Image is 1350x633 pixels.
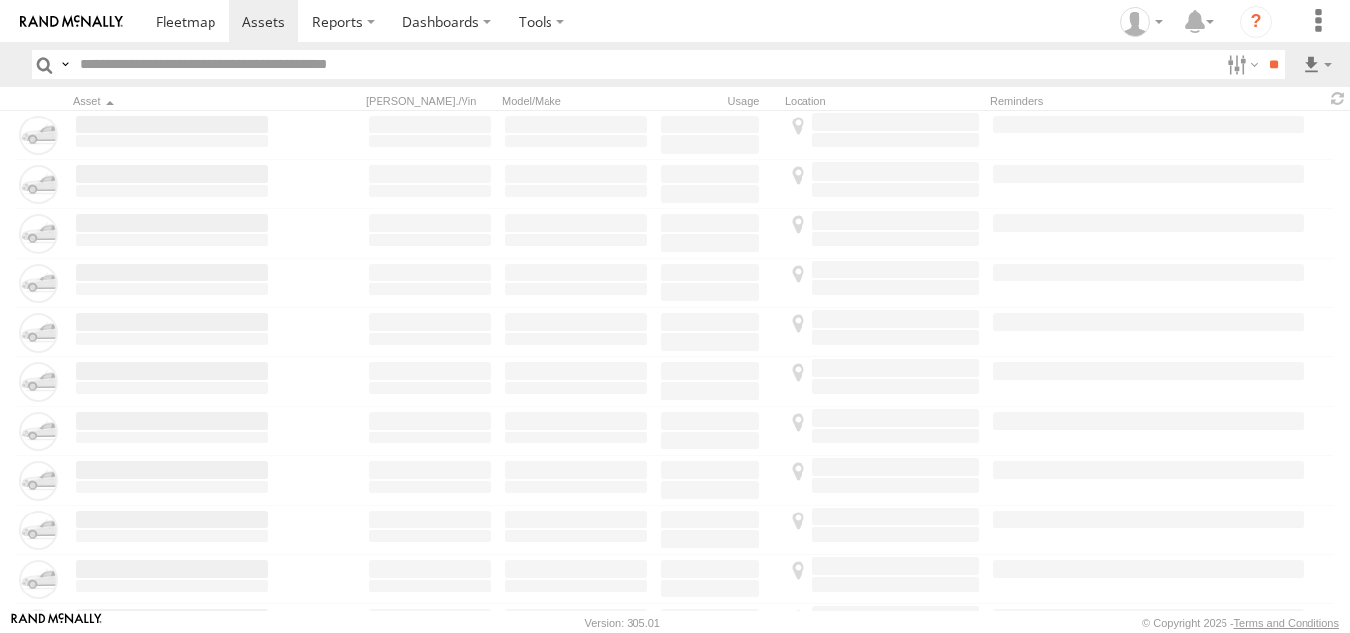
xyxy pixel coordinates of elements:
[73,94,271,108] div: Click to Sort
[57,50,73,79] label: Search Query
[1220,50,1262,79] label: Search Filter Options
[658,94,777,108] div: Usage
[1234,617,1339,629] a: Terms and Conditions
[1142,617,1339,629] div: © Copyright 2025 -
[1326,89,1350,108] span: Refresh
[366,94,494,108] div: [PERSON_NAME]./Vin
[502,94,650,108] div: Model/Make
[20,15,123,29] img: rand-logo.svg
[1113,7,1170,37] div: Ed Pruneda
[990,94,1166,108] div: Reminders
[11,613,102,633] a: Visit our Website
[785,94,982,108] div: Location
[585,617,660,629] div: Version: 305.01
[1301,50,1334,79] label: Export results as...
[1240,6,1272,38] i: ?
